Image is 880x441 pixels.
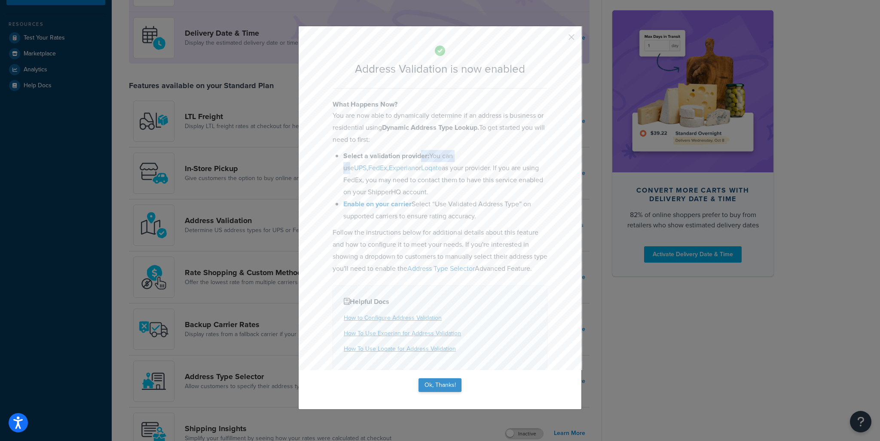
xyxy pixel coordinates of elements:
a: UPS [354,163,367,173]
li: You can use , , or as your provider. If you are using FedEx, you may need to contact them to have... [343,150,547,198]
li: Select “Use Validated Address Type” on supported carriers to ensure rating accuracy. [343,198,547,222]
a: Loqate [421,163,442,173]
a: How To Use Loqate for Address Validation [344,344,456,353]
a: Experian [389,163,415,173]
a: FedEx [368,163,387,173]
h4: Helpful Docs [344,297,536,307]
button: Ok, Thanks! [419,378,461,392]
a: Address Type Selector [407,263,475,273]
a: How to Configure Address Validation [344,313,442,322]
a: Enable on your carrier [343,199,412,209]
h2: Address Validation is now enabled [333,63,547,75]
b: Dynamic Address Type Lookup. [382,122,479,132]
b: Select a validation provider: [343,151,429,161]
p: Follow the instructions below for additional details about this feature and how to configure it t... [333,227,547,275]
h4: What Happens Now? [333,99,547,110]
a: How To Use Experian for Address Validation [344,329,461,338]
p: You are now able to dynamically determine if an address is business or residential using To get s... [333,110,547,146]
